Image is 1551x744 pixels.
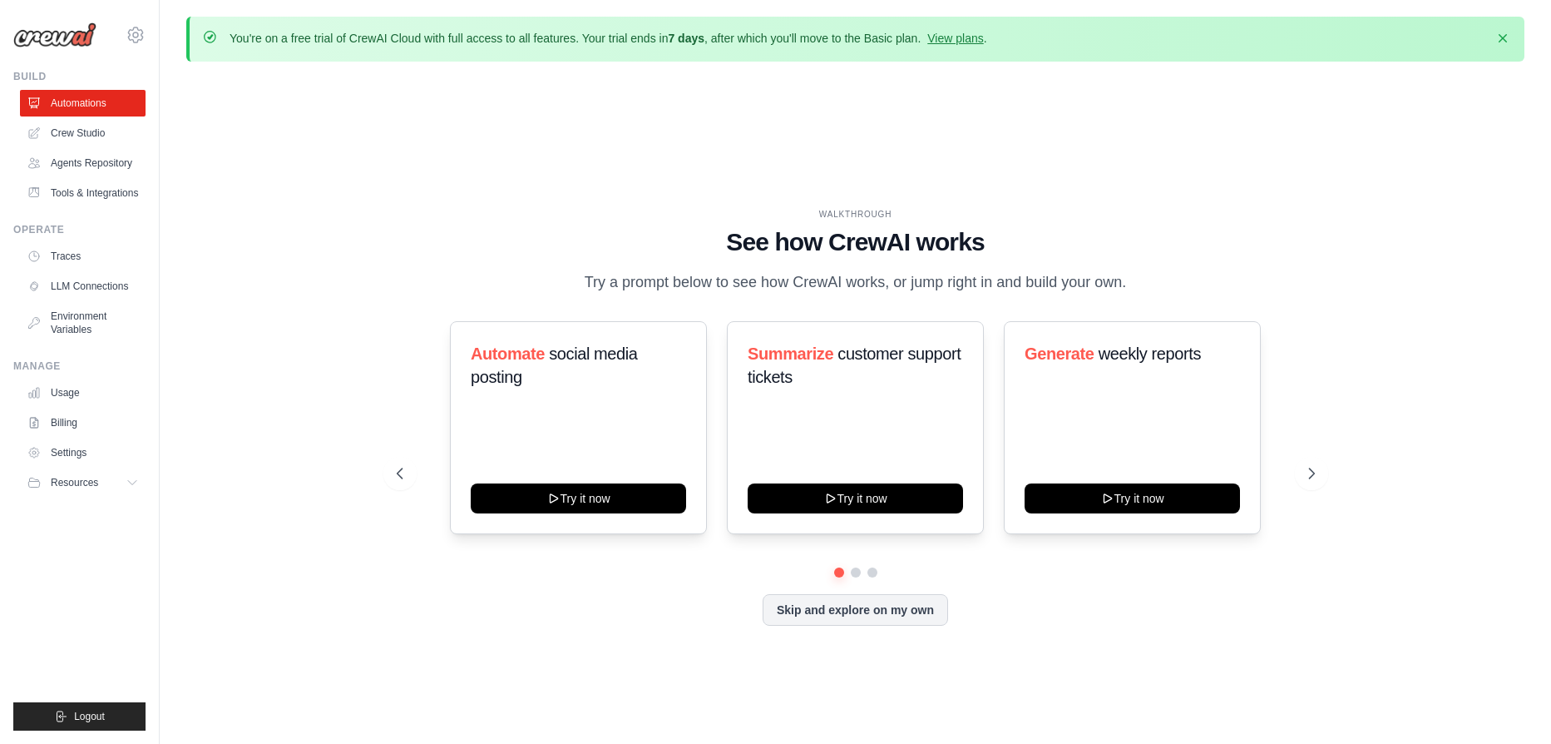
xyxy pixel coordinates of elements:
[13,223,146,236] div: Operate
[13,360,146,373] div: Manage
[13,702,146,731] button: Logout
[74,710,105,723] span: Logout
[397,208,1315,221] div: WALKTHROUGH
[13,22,96,47] img: Logo
[668,32,704,45] strong: 7 days
[20,303,146,343] a: Environment Variables
[397,227,1315,257] h1: See how CrewAI works
[748,484,963,513] button: Try it now
[471,345,545,363] span: Automate
[471,484,686,513] button: Try it now
[20,120,146,146] a: Crew Studio
[576,270,1135,295] p: Try a prompt below to see how CrewAI works, or jump right in and build your own.
[20,90,146,117] a: Automations
[927,32,983,45] a: View plans
[20,273,146,300] a: LLM Connections
[1099,345,1201,363] span: weekly reports
[471,345,638,386] span: social media posting
[230,30,987,47] p: You're on a free trial of CrewAI Cloud with full access to all features. Your trial ends in , aft...
[20,379,146,406] a: Usage
[20,469,146,496] button: Resources
[1025,345,1094,363] span: Generate
[748,345,961,386] span: customer support tickets
[20,409,146,436] a: Billing
[20,180,146,206] a: Tools & Integrations
[20,150,146,176] a: Agents Repository
[51,476,98,489] span: Resources
[20,439,146,466] a: Settings
[748,345,833,363] span: Summarize
[13,70,146,83] div: Build
[20,243,146,270] a: Traces
[1025,484,1240,513] button: Try it now
[763,594,948,626] button: Skip and explore on my own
